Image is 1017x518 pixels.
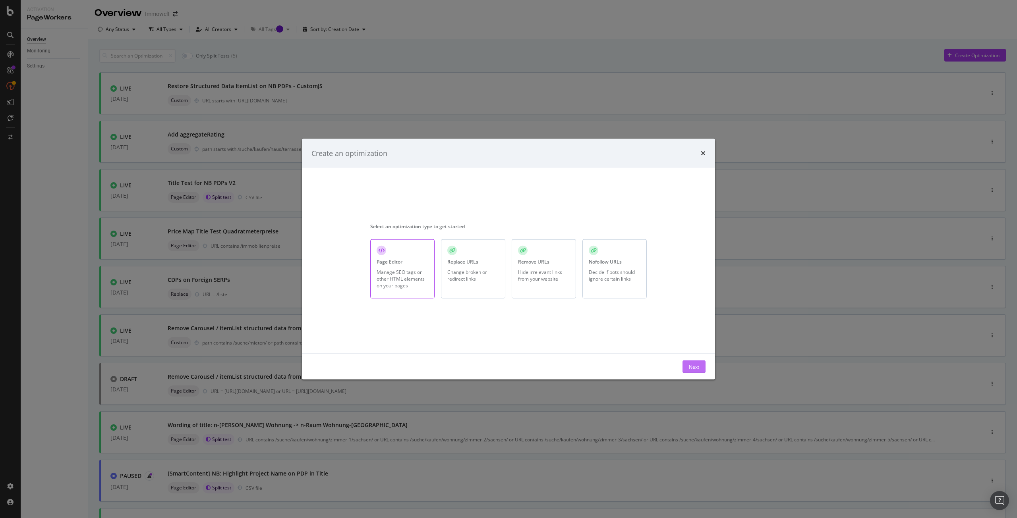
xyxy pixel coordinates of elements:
div: modal [302,139,715,379]
div: Select an optimization type to get started [370,223,647,230]
div: Next [689,363,699,370]
div: Open Intercom Messenger [990,491,1009,510]
div: Hide irrelevant links from your website [518,268,570,282]
div: times [701,148,706,158]
div: Change broken or redirect links [447,268,499,282]
div: Page Editor [377,258,402,265]
div: Decide if bots should ignore certain links [589,268,640,282]
div: Replace URLs [447,258,478,265]
div: Create an optimization [311,148,387,158]
div: Nofollow URLs [589,258,622,265]
div: Remove URLs [518,258,549,265]
div: Manage SEO tags or other HTML elements on your pages [377,268,428,289]
button: Next [683,360,706,373]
